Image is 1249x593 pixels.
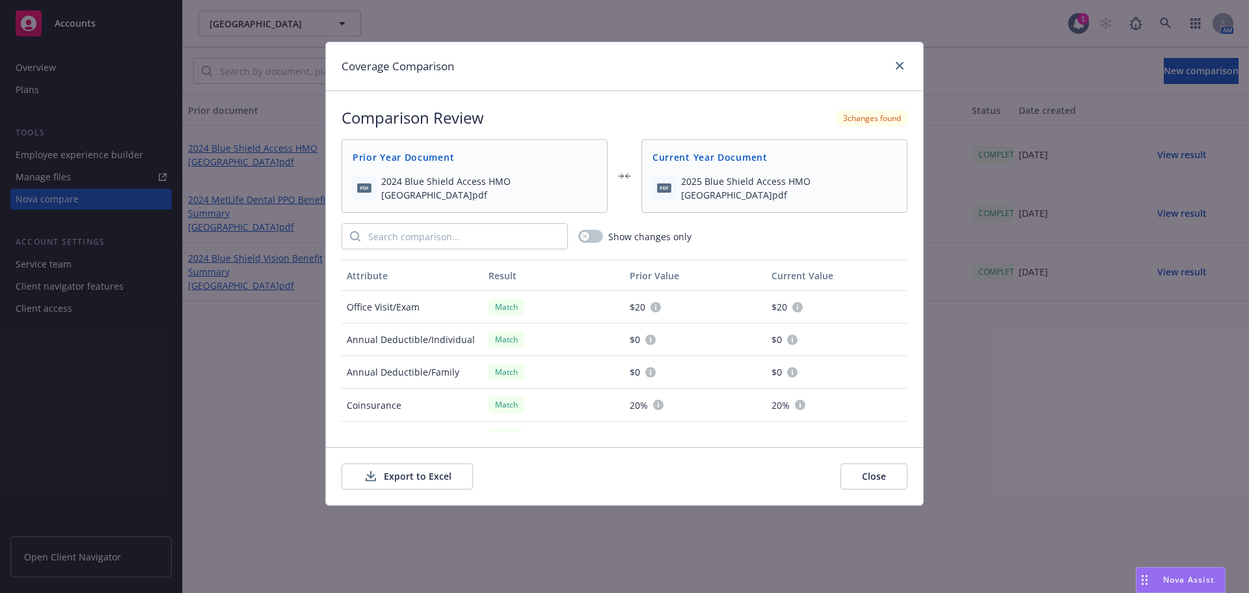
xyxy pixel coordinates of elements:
[630,398,648,412] span: 20%
[892,58,907,74] a: close
[772,431,787,445] span: $30
[772,333,782,346] span: $0
[652,150,896,164] span: Current Year Document
[1163,574,1215,585] span: Nova Assist
[381,174,597,202] span: 2024 Blue Shield Access HMO [GEOGRAPHIC_DATA]pdf
[630,431,645,445] span: $30
[342,463,473,490] button: Export to Excel
[630,300,645,314] span: $20
[350,231,360,241] svg: Search
[840,463,907,490] button: Close
[342,389,483,421] div: Coinsurance
[772,269,903,283] div: Current Value
[489,364,524,380] div: Match
[483,260,625,291] button: Result
[630,365,640,379] span: $0
[342,107,484,129] h2: Comparison Review
[772,365,782,379] span: $0
[342,291,483,324] div: Office Visit/Exam
[766,260,908,291] button: Current Value
[342,324,483,356] div: Annual Deductible/Individual
[1136,568,1153,592] div: Drag to move
[681,174,896,202] span: 2025 Blue Shield Access HMO [GEOGRAPHIC_DATA]pdf
[630,269,761,283] div: Prior Value
[772,398,790,412] span: 20%
[353,150,597,164] span: Prior Year Document
[489,269,620,283] div: Result
[489,430,524,446] div: Match
[624,260,766,291] button: Prior Value
[630,333,640,346] span: $0
[489,396,524,413] div: Match
[772,300,787,314] span: $20
[1136,567,1226,593] button: Nova Assist
[489,331,524,348] div: Match
[342,58,454,75] h1: Coverage Comparison
[342,356,483,389] div: Annual Deductible/Family
[489,299,524,315] div: Match
[837,110,907,126] div: 3 changes found
[347,269,478,283] div: Attribute
[342,422,483,454] div: Outpatient Specialist Visit
[342,260,483,291] button: Attribute
[608,230,692,243] span: Show changes only
[360,224,567,249] input: Search comparison...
